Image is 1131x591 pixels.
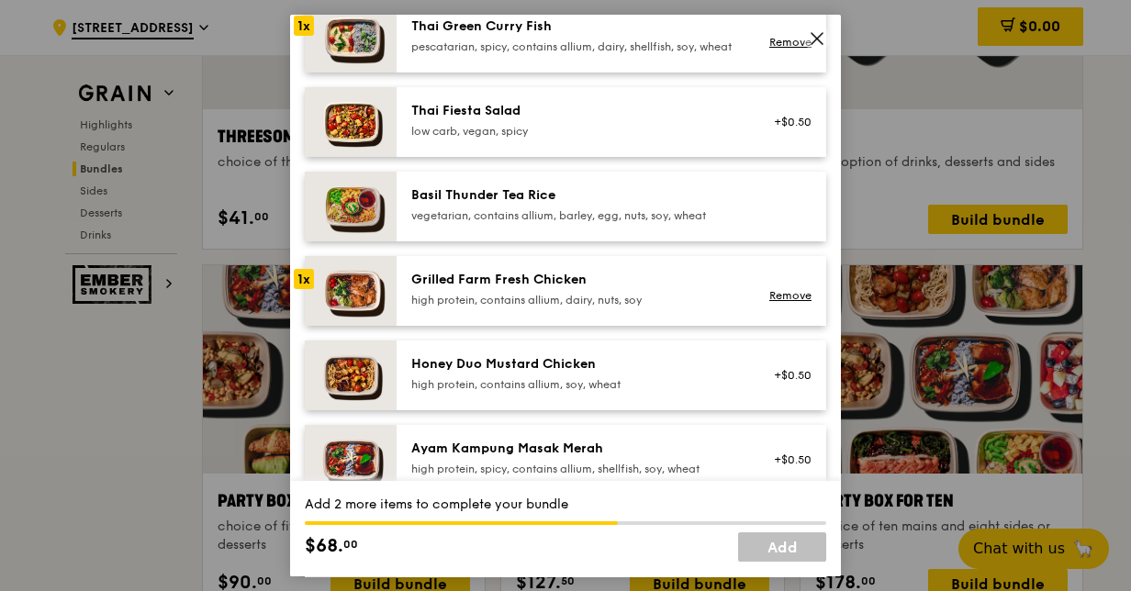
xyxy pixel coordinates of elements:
img: daily_normal_HORZ-Grilled-Farm-Fresh-Chicken.jpg [305,256,397,326]
span: $68. [305,532,343,560]
div: high protein, contains allium, soy, wheat [411,377,741,392]
div: +$0.50 [763,115,812,129]
img: daily_normal_Honey_Duo_Mustard_Chicken__Horizontal_.jpg [305,340,397,410]
div: +$0.50 [763,368,812,383]
div: Ayam Kampung Masak Merah [411,440,741,458]
div: Thai Fiesta Salad [411,102,741,120]
div: 1x [294,269,314,289]
a: Remove [769,36,812,49]
a: Add [738,532,826,562]
img: daily_normal_HORZ-Basil-Thunder-Tea-Rice.jpg [305,172,397,241]
div: low carb, vegan, spicy [411,124,741,139]
div: Grilled Farm Fresh Chicken [411,271,741,289]
div: high protein, spicy, contains allium, shellfish, soy, wheat [411,462,741,476]
div: Add 2 more items to complete your bundle [305,496,826,514]
div: pescatarian, spicy, contains allium, dairy, shellfish, soy, wheat [411,39,741,54]
div: Thai Green Curry Fish [411,17,741,36]
img: daily_normal_Thai_Fiesta_Salad__Horizontal_.jpg [305,87,397,157]
a: Remove [769,289,812,302]
div: high protein, contains allium, dairy, nuts, soy [411,293,741,307]
div: vegetarian, contains allium, barley, egg, nuts, soy, wheat [411,208,741,223]
div: +$0.50 [763,452,812,467]
img: daily_normal_HORZ-Thai-Green-Curry-Fish.jpg [305,3,397,72]
span: 00 [343,537,358,552]
div: Basil Thunder Tea Rice [411,186,741,205]
div: 1x [294,16,314,36]
img: daily_normal_Ayam_Kampung_Masak_Merah_Horizontal_.jpg [305,425,397,495]
div: Honey Duo Mustard Chicken [411,355,741,374]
